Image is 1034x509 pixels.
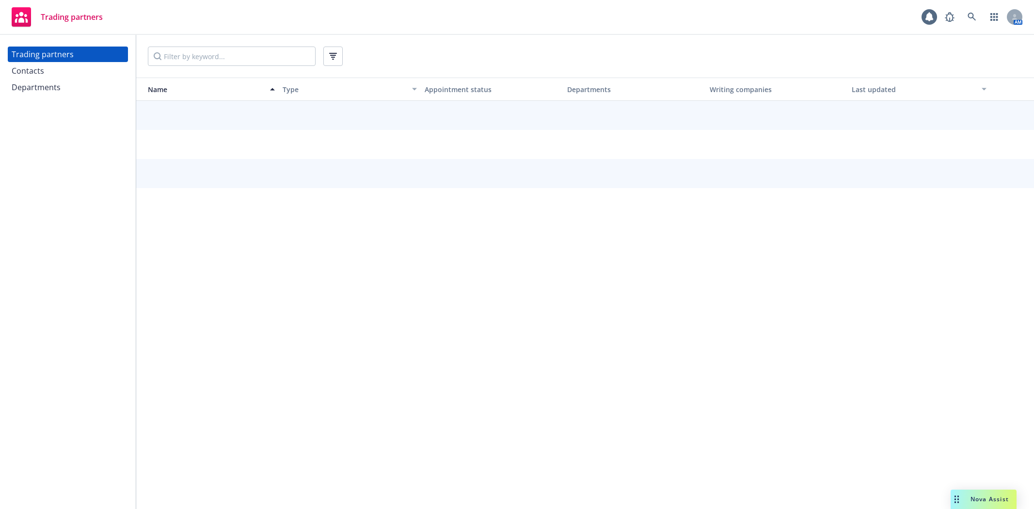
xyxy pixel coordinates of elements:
button: Last updated [848,78,990,101]
a: Trading partners [8,3,107,31]
div: Departments [12,80,61,95]
a: Report a Bug [940,7,959,27]
div: Writing companies [710,84,844,95]
span: Nova Assist [970,495,1009,503]
button: Name [136,78,279,101]
a: Departments [8,80,128,95]
a: Contacts [8,63,128,79]
input: Filter by keyword... [148,47,316,66]
div: Drag to move [951,490,963,509]
div: Contacts [12,63,44,79]
div: Type [283,84,407,95]
a: Trading partners [8,47,128,62]
button: Nova Assist [951,490,1017,509]
div: Name [140,84,264,95]
button: Appointment status [421,78,563,101]
button: Writing companies [706,78,848,101]
div: Last updated [852,84,976,95]
a: Switch app [985,7,1004,27]
a: Search [962,7,982,27]
div: Trading partners [12,47,74,62]
div: Departments [567,84,702,95]
button: Departments [563,78,706,101]
span: Trading partners [41,13,103,21]
button: Type [279,78,421,101]
div: Appointment status [425,84,559,95]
